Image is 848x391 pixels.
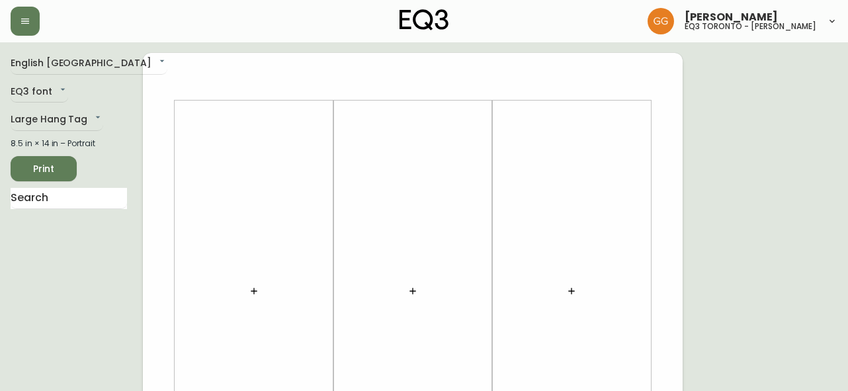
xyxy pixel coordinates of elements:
h5: eq3 toronto - [PERSON_NAME] [685,22,816,30]
div: Large Hang Tag [11,109,103,131]
span: [PERSON_NAME] [685,12,778,22]
div: 8.5 in × 14 in – Portrait [11,138,127,150]
input: Search [11,188,127,209]
div: English [GEOGRAPHIC_DATA] [11,53,167,75]
img: logo [400,9,448,30]
button: Print [11,156,77,181]
span: Print [21,161,66,177]
img: dbfc93a9366efef7dcc9a31eef4d00a7 [648,8,674,34]
div: EQ3 font [11,81,68,103]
